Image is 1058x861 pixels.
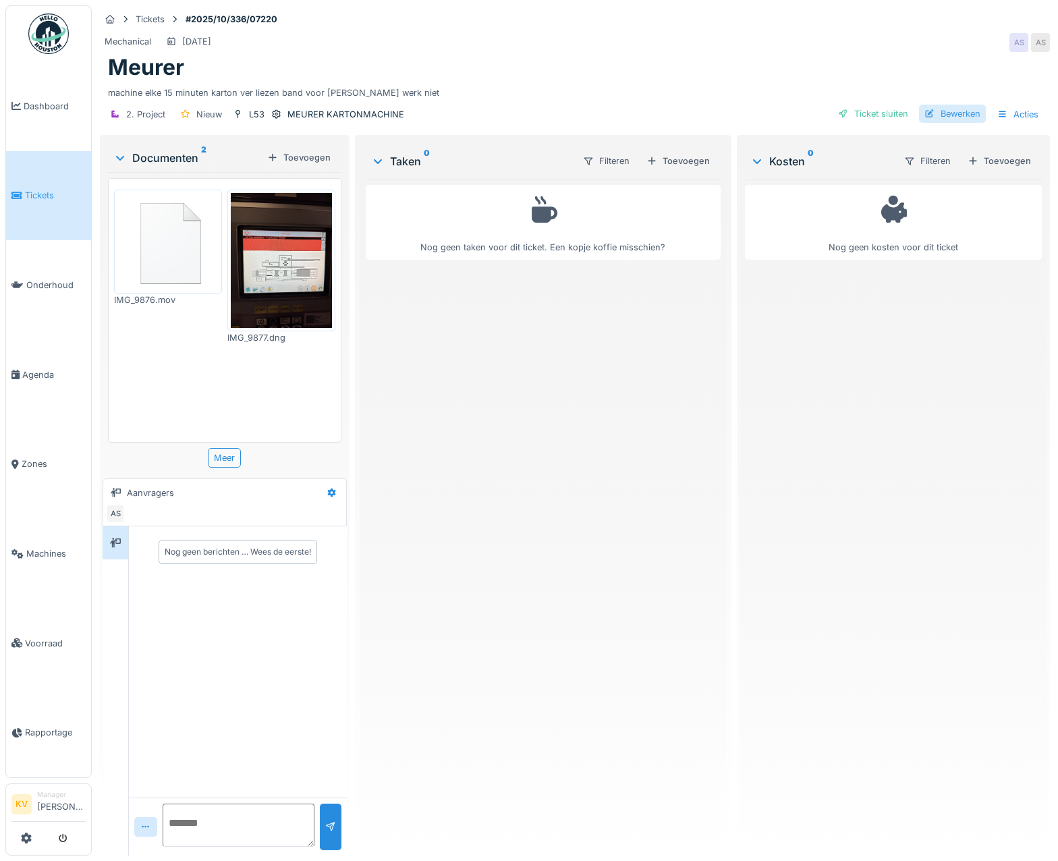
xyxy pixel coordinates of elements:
li: [PERSON_NAME] [37,789,86,818]
div: Acties [991,105,1045,124]
a: Rapportage [6,688,91,778]
span: Agenda [22,368,86,381]
a: Agenda [6,330,91,420]
div: Documenten [113,150,262,166]
div: AS [1009,33,1028,52]
span: Zones [22,457,86,470]
div: IMG_9877.dng [227,331,335,344]
div: Manager [37,789,86,800]
div: MEURER KARTONMACHINE [287,108,404,121]
div: Filteren [898,151,957,171]
div: L53 [249,108,264,121]
img: Badge_color-CXgf-gQk.svg [28,13,69,54]
a: Machines [6,509,91,599]
div: Filteren [577,151,636,171]
a: Tickets [6,151,91,241]
a: Onderhoud [6,240,91,330]
div: Kosten [750,153,893,169]
sup: 0 [424,153,430,169]
div: AS [106,504,125,523]
span: Tickets [25,189,86,202]
span: Voorraad [25,637,86,650]
a: Dashboard [6,61,91,151]
div: [DATE] [182,35,211,48]
img: 84750757-fdcc6f00-afbb-11ea-908a-1074b026b06b.png [117,193,219,289]
div: Meer [208,448,241,468]
div: Tickets [136,13,165,26]
sup: 2 [201,150,206,166]
div: Toevoegen [962,152,1036,170]
div: Nog geen taken voor dit ticket. Een kopje koffie misschien? [374,191,712,254]
div: Nog geen kosten voor dit ticket [754,191,1033,254]
li: KV [11,794,32,814]
div: Toevoegen [641,152,715,170]
div: 2. Project [126,108,165,121]
strong: #2025/10/336/07220 [180,13,283,26]
span: Machines [26,547,86,560]
div: Mechanical [105,35,151,48]
div: AS [1031,33,1050,52]
sup: 0 [808,153,814,169]
div: Taken [371,153,572,169]
img: 0ddh0r9vvw6xtt9i9jxgh36gqdpb [231,193,332,328]
span: Onderhoud [26,279,86,291]
div: Nog geen berichten … Wees de eerste! [165,546,311,558]
a: Voorraad [6,599,91,688]
span: Rapportage [25,726,86,739]
div: machine elke 15 minuten karton ver liezen band voor [PERSON_NAME] werk niet [108,81,1042,99]
div: IMG_9876.mov [114,294,222,306]
a: KV Manager[PERSON_NAME] [11,789,86,822]
div: Aanvragers [127,487,174,499]
a: Zones [6,420,91,509]
h1: Meurer [108,55,184,80]
div: Ticket sluiten [833,105,914,123]
div: Nieuw [196,108,222,121]
div: Bewerken [919,105,986,123]
span: Dashboard [24,100,86,113]
div: Toevoegen [262,148,336,167]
